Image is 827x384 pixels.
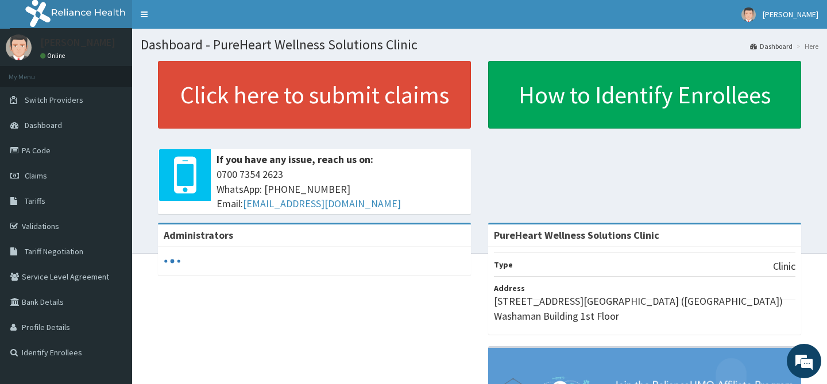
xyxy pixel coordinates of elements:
[25,246,83,257] span: Tariff Negotiation
[217,167,465,211] span: 0700 7354 2623 WhatsApp: [PHONE_NUMBER] Email:
[25,196,45,206] span: Tariffs
[750,41,793,51] a: Dashboard
[494,283,525,293] b: Address
[494,228,659,242] strong: PureHeart Wellness Solutions Clinic
[741,7,756,22] img: User Image
[494,294,795,323] p: [STREET_ADDRESS][GEOGRAPHIC_DATA] ([GEOGRAPHIC_DATA]) Washaman Building 1st Floor
[164,228,233,242] b: Administrators
[794,41,818,51] li: Here
[40,37,115,48] p: [PERSON_NAME]
[494,259,513,270] b: Type
[40,52,68,60] a: Online
[141,37,818,52] h1: Dashboard - PureHeart Wellness Solutions Clinic
[773,259,795,274] p: Clinic
[488,61,801,129] a: How to Identify Enrollees
[243,197,401,210] a: [EMAIL_ADDRESS][DOMAIN_NAME]
[164,253,181,270] svg: audio-loading
[763,9,818,20] span: [PERSON_NAME]
[25,120,62,130] span: Dashboard
[25,95,83,105] span: Switch Providers
[158,61,471,129] a: Click here to submit claims
[25,170,47,181] span: Claims
[6,34,32,60] img: User Image
[217,153,373,166] b: If you have any issue, reach us on:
